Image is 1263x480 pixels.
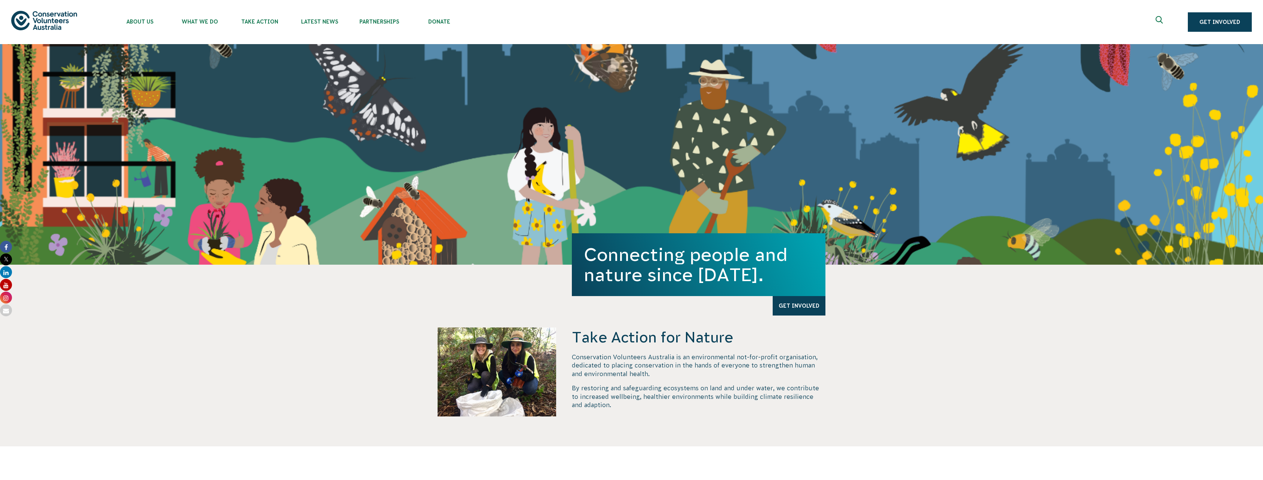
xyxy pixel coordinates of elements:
[572,384,825,409] p: By restoring and safeguarding ecosystems on land and under water, we contribute to increased well...
[773,296,825,316] a: Get Involved
[572,353,825,378] p: Conservation Volunteers Australia is an environmental not-for-profit organisation, dedicated to p...
[11,11,77,30] img: logo.svg
[110,19,170,25] span: About Us
[170,19,230,25] span: What We Do
[1188,12,1252,32] a: Get Involved
[1151,13,1169,31] button: Expand search box Close search box
[584,244,813,285] h1: Connecting people and nature since [DATE].
[230,19,289,25] span: Take Action
[1156,16,1165,28] span: Expand search box
[349,19,409,25] span: Partnerships
[289,19,349,25] span: Latest News
[572,327,825,347] h4: Take Action for Nature
[409,19,469,25] span: Donate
